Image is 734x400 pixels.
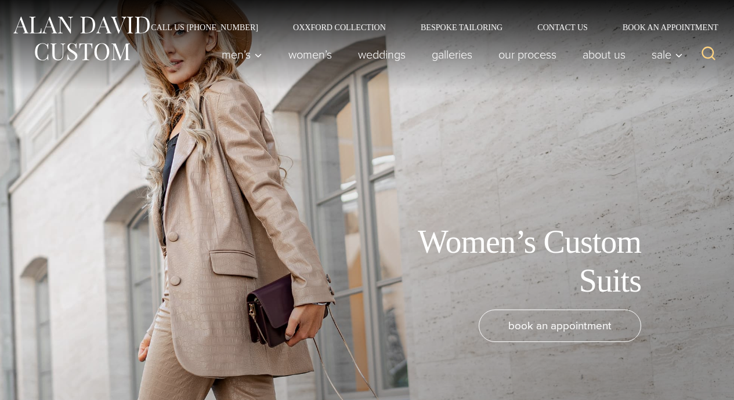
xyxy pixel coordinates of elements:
[419,43,486,66] a: Galleries
[508,317,612,334] span: book an appointment
[133,23,722,31] nav: Secondary Navigation
[403,23,520,31] a: Bespoke Tailoring
[222,49,262,60] span: Men’s
[209,43,689,66] nav: Primary Navigation
[276,43,345,66] a: Women’s
[486,43,570,66] a: Our Process
[12,13,151,64] img: Alan David Custom
[652,49,683,60] span: Sale
[479,310,641,342] a: book an appointment
[695,41,722,68] button: View Search Form
[605,23,722,31] a: Book an Appointment
[570,43,639,66] a: About Us
[276,23,403,31] a: Oxxford Collection
[345,43,419,66] a: weddings
[133,23,276,31] a: Call Us [PHONE_NUMBER]
[380,223,641,300] h1: Women’s Custom Suits
[520,23,605,31] a: Contact Us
